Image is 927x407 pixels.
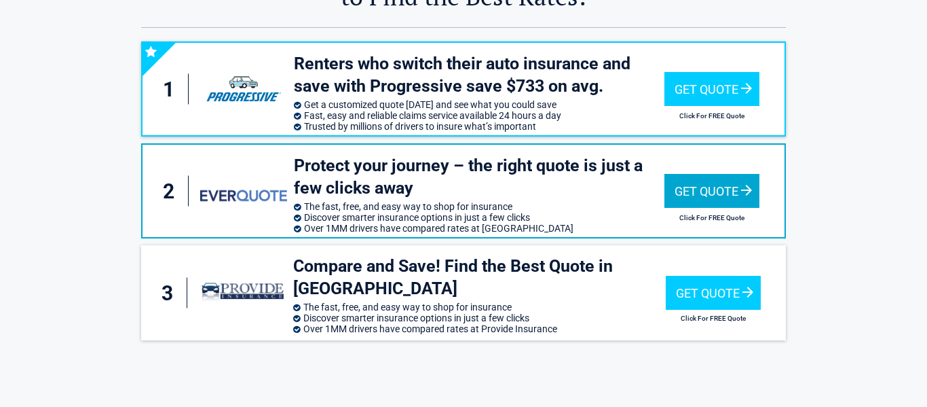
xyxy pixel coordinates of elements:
h3: Renters who switch their auto insurance and save with Progressive save $733 on avg. [294,53,664,97]
li: Over 1MM drivers have compared rates at Provide Insurance [293,323,665,334]
div: Get Quote [664,174,759,208]
li: Trusted by millions of drivers to insure what’s important [294,121,664,132]
div: Get Quote [666,276,761,310]
h3: Compare and Save! Find the Best Quote in [GEOGRAPHIC_DATA] [293,255,665,300]
li: Discover smarter insurance options in just a few clicks [294,212,664,223]
h2: Click For FREE Quote [666,315,761,322]
img: provide-insurance's logo [199,272,286,314]
img: progressive's logo [200,68,287,110]
li: Fast, easy and reliable claims service available 24 hours a day [294,110,664,121]
li: Discover smarter insurance options in just a few clicks [293,313,665,323]
div: 3 [155,278,187,308]
div: 1 [156,74,189,105]
li: The fast, free, and easy way to shop for insurance [294,201,664,212]
li: Get a customized quote [DATE] and see what you could save [294,99,664,110]
li: Over 1MM drivers have compared rates at [GEOGRAPHIC_DATA] [294,223,664,234]
div: Get Quote [664,72,759,106]
h2: Click For FREE Quote [664,214,759,222]
h3: Protect your journey – the right quote is just a few clicks away [294,155,664,199]
img: everquote's logo [200,190,287,201]
li: The fast, free, and easy way to shop for insurance [293,302,665,313]
h2: Click For FREE Quote [664,112,759,120]
div: 2 [156,176,189,207]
